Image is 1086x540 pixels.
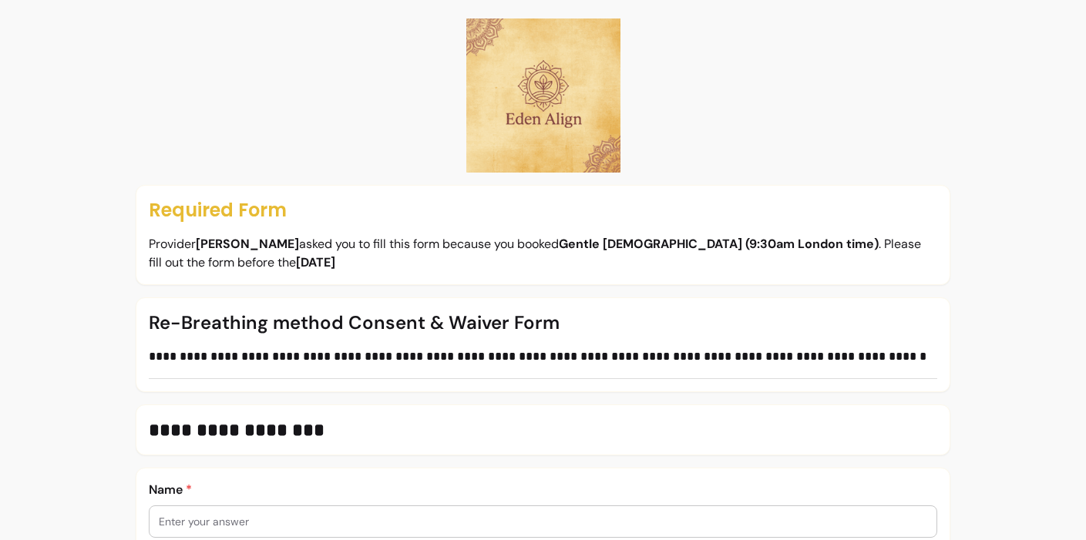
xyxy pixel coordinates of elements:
[296,254,335,270] b: [DATE]
[559,236,879,252] b: Gentle [DEMOGRAPHIC_DATA] (9:30am London time)
[466,18,620,173] img: Logo provider
[149,198,937,223] p: Required Form
[159,514,927,529] input: Enter your answer
[149,310,937,335] p: Re-Breathing method Consent & Waiver Form
[149,481,937,499] p: Name
[149,235,937,272] p: Provider asked you to fill this form because you booked . Please fill out the form before the
[196,236,299,252] b: [PERSON_NAME]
